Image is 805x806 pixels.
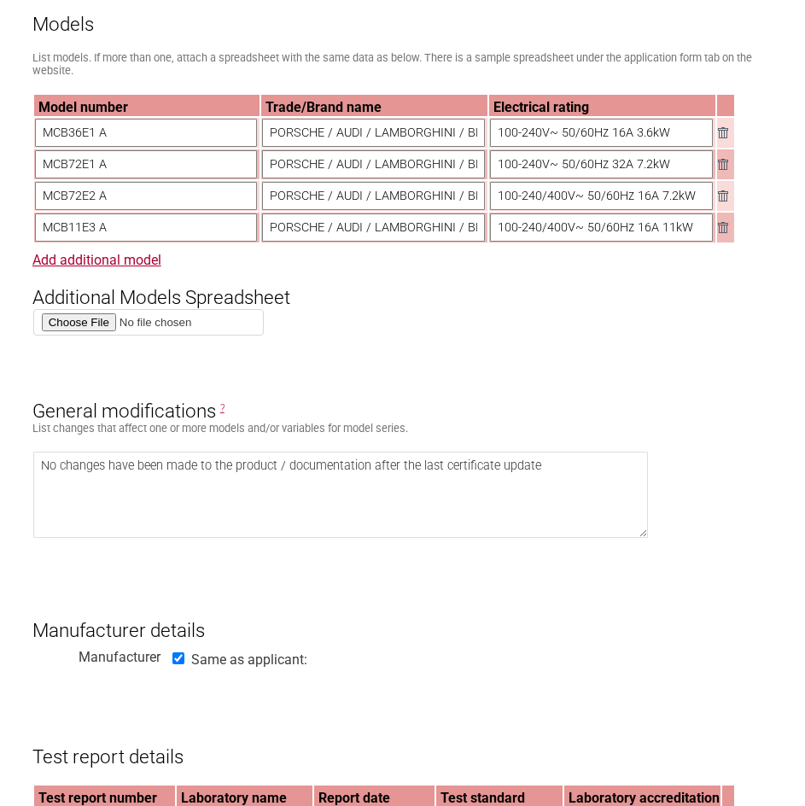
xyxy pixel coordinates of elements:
[32,716,773,768] h3: Test report details
[718,159,728,170] img: Remove
[32,371,773,423] h3: General modifications
[718,127,728,138] img: Remove
[261,95,487,116] th: Trade/Brand name
[34,95,260,116] th: Model number
[32,252,161,268] a: Add additional model
[718,190,728,201] img: Remove
[191,651,307,668] label: Same as applicant:
[32,422,408,435] small: List changes that affect one or more models and/or variables for model series.
[32,51,752,77] small: List models. If more than one, attach a spreadsheet with the same data as below. There is a sampl...
[220,402,225,414] span: General Modifications are changes that affect one or more models. E.g. Alternative brand names or...
[489,95,715,116] th: Electrical rating
[32,645,160,662] div: Manufacturer
[32,257,773,308] h3: Additional Models Spreadsheet
[32,590,773,641] h3: Manufacturer details
[718,222,728,233] img: Remove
